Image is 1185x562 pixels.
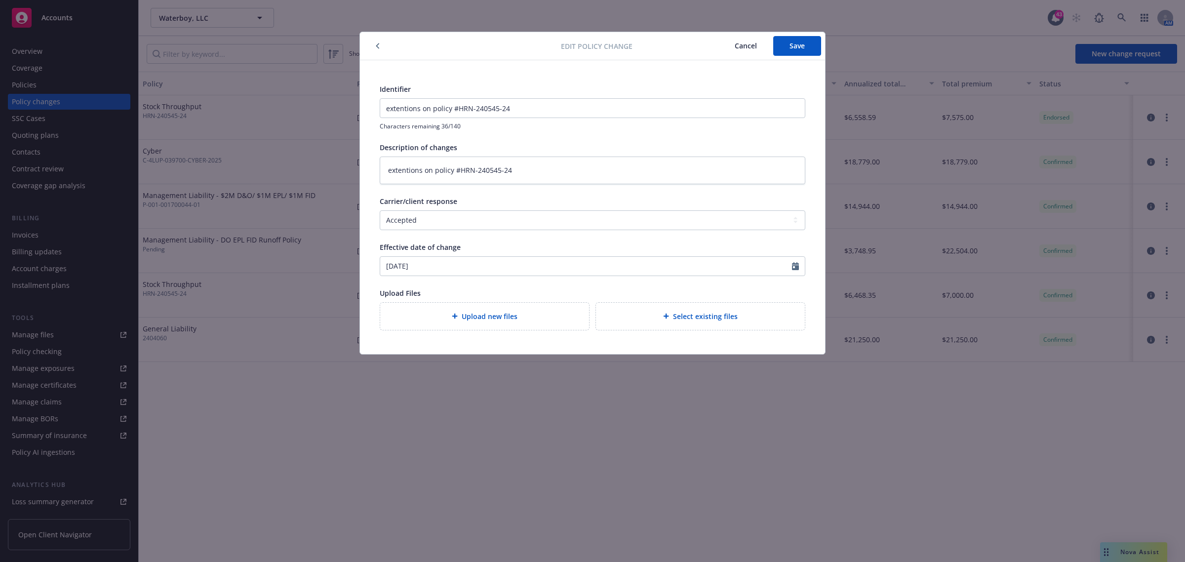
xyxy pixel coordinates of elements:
[380,302,590,330] div: Upload new files
[462,311,517,321] span: Upload new files
[380,288,421,298] span: Upload Files
[735,41,757,50] span: Cancel
[380,242,461,252] span: Effective date of change
[595,302,805,330] div: Select existing files
[380,197,457,206] span: Carrier/client response
[790,41,805,50] span: Save
[561,41,632,51] span: Edit policy change
[773,36,821,56] button: Save
[380,157,805,184] textarea: extentions on policy #HRN-240545-24
[673,311,738,321] span: Select existing files
[380,122,805,130] span: Characters remaining 36/140
[792,262,799,270] svg: Calendar
[380,143,457,152] span: Description of changes
[718,36,773,56] button: Cancel
[380,84,411,94] span: Identifier
[380,257,792,276] input: MM/DD/YYYY
[380,99,805,118] input: This will be shown in the policy change history list for your reference.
